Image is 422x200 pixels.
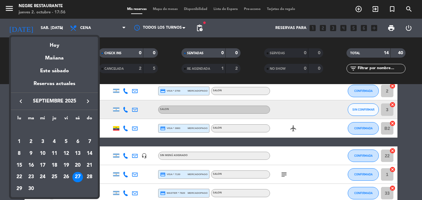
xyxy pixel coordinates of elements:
td: 30 de septiembre de 2025 [25,183,37,195]
div: 4 [49,136,60,147]
th: sábado [72,115,84,124]
div: 7 [84,136,95,147]
div: 2 [26,136,36,147]
div: 3 [37,136,48,147]
td: 18 de septiembre de 2025 [48,160,60,171]
td: 2 de septiembre de 2025 [25,136,37,148]
div: 15 [14,160,25,171]
td: 1 de septiembre de 2025 [13,136,25,148]
div: Hoy [11,37,98,50]
td: 9 de septiembre de 2025 [25,148,37,160]
td: 11 de septiembre de 2025 [48,148,60,160]
div: 21 [84,160,95,171]
td: 14 de septiembre de 2025 [84,148,95,160]
div: 24 [37,172,48,183]
td: 21 de septiembre de 2025 [84,160,95,171]
th: jueves [48,115,60,124]
td: 5 de septiembre de 2025 [60,136,72,148]
div: Reservas actuales [11,80,98,93]
td: 16 de septiembre de 2025 [25,160,37,171]
td: 27 de septiembre de 2025 [72,171,84,183]
td: 4 de septiembre de 2025 [48,136,60,148]
td: 19 de septiembre de 2025 [60,160,72,171]
div: Este sábado [11,62,98,80]
div: 25 [49,172,60,183]
div: 5 [61,136,71,147]
div: 20 [72,160,83,171]
button: keyboard_arrow_left [15,97,26,105]
td: 8 de septiembre de 2025 [13,148,25,160]
div: 27 [72,172,83,183]
td: 13 de septiembre de 2025 [72,148,84,160]
div: 14 [84,148,95,159]
td: 29 de septiembre de 2025 [13,183,25,195]
div: 26 [61,172,71,183]
div: 6 [72,136,83,147]
div: 12 [61,148,71,159]
th: lunes [13,115,25,124]
div: 9 [26,148,36,159]
div: Mañana [11,50,98,62]
td: 15 de septiembre de 2025 [13,160,25,171]
td: 12 de septiembre de 2025 [60,148,72,160]
div: 22 [14,172,25,183]
td: 3 de septiembre de 2025 [37,136,48,148]
div: 30 [26,183,36,194]
td: 7 de septiembre de 2025 [84,136,95,148]
i: keyboard_arrow_left [17,98,25,105]
button: keyboard_arrow_right [82,97,94,105]
td: 25 de septiembre de 2025 [48,171,60,183]
i: keyboard_arrow_right [84,98,92,105]
div: 10 [37,148,48,159]
td: 24 de septiembre de 2025 [37,171,48,183]
div: 29 [14,183,25,194]
div: 11 [49,148,60,159]
div: 1 [14,136,25,147]
td: 26 de septiembre de 2025 [60,171,72,183]
th: miércoles [37,115,48,124]
td: 20 de septiembre de 2025 [72,160,84,171]
div: 8 [14,148,25,159]
td: 17 de septiembre de 2025 [37,160,48,171]
th: martes [25,115,37,124]
div: 16 [26,160,36,171]
div: 13 [72,148,83,159]
div: 19 [61,160,71,171]
div: 18 [49,160,60,171]
td: SEP. [13,124,95,136]
td: 6 de septiembre de 2025 [72,136,84,148]
td: 28 de septiembre de 2025 [84,171,95,183]
div: 17 [37,160,48,171]
span: septiembre 2025 [26,97,82,105]
td: 22 de septiembre de 2025 [13,171,25,183]
td: 23 de septiembre de 2025 [25,171,37,183]
th: viernes [60,115,72,124]
th: domingo [84,115,95,124]
div: 28 [84,172,95,183]
div: 23 [26,172,36,183]
td: 10 de septiembre de 2025 [37,148,48,160]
